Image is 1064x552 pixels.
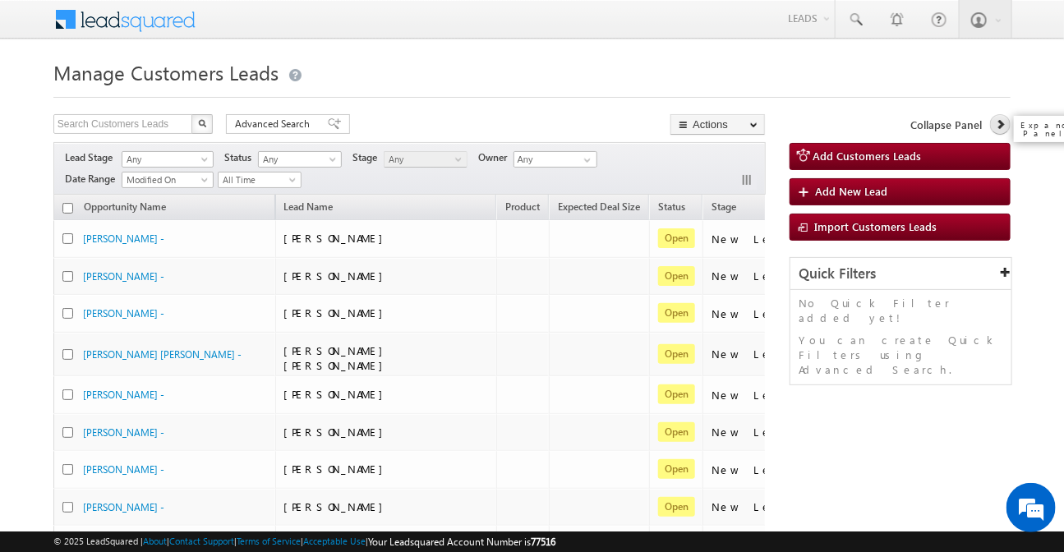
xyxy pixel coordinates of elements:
span: Any [385,152,463,167]
a: All Time [218,172,302,188]
a: [PERSON_NAME] - [83,389,164,401]
a: Contact Support [169,536,234,546]
a: [PERSON_NAME] - [83,307,164,320]
span: Open [658,266,695,286]
a: Opportunity Name [76,198,174,219]
a: Any [384,151,468,168]
a: Expected Deal Size [550,198,648,219]
span: [PERSON_NAME] [284,425,392,439]
div: New Lead [712,462,794,477]
div: New Lead [712,388,794,402]
span: Stage [712,200,736,213]
a: [PERSON_NAME] - [83,270,164,283]
a: [PERSON_NAME] [PERSON_NAME] - [83,348,242,361]
span: Open [658,384,695,404]
span: Collapse Panel [910,117,982,132]
span: Status [224,150,258,165]
textarea: Type your message and hit 'Enter' [21,152,300,416]
span: Open [658,497,695,517]
span: 77516 [531,536,555,548]
span: [PERSON_NAME] [284,231,392,245]
span: Modified On [122,172,208,187]
div: New Lead [712,499,794,514]
span: All Time [219,172,297,187]
a: Status [650,198,693,219]
span: Stage [352,150,384,165]
a: [PERSON_NAME] - [83,501,164,513]
span: [PERSON_NAME] [284,462,392,476]
a: Acceptable Use [303,536,366,546]
span: Lead Name [276,198,342,219]
div: New Lead [712,232,794,246]
span: Add New Lead [815,184,887,198]
span: [PERSON_NAME] [284,269,392,283]
div: New Lead [712,347,794,361]
span: [PERSON_NAME] [284,499,392,513]
em: Start Chat [223,430,298,453]
p: You can create Quick Filters using Advanced Search. [799,333,1003,377]
span: Open [658,344,695,364]
span: Open [658,459,695,479]
span: Any [259,152,337,167]
a: Stage [703,198,744,219]
a: Any [258,151,342,168]
a: Show All Items [575,152,596,168]
div: Minimize live chat window [269,8,309,48]
div: New Lead [712,425,794,439]
span: Open [658,422,695,442]
span: © 2025 LeadSquared | | | | | [53,534,555,550]
a: [PERSON_NAME] - [83,463,164,476]
span: Any [122,152,208,167]
img: d_60004797649_company_0_60004797649 [28,86,69,108]
input: Check all records [62,203,73,214]
div: Quick Filters [790,258,1011,290]
div: New Lead [712,269,794,283]
span: Import Customers Leads [814,219,937,233]
span: Add Customers Leads [813,149,921,163]
span: Advanced Search [235,117,315,131]
img: Search [198,119,206,127]
a: Terms of Service [237,536,301,546]
a: Modified On [122,172,214,188]
div: New Lead [712,306,794,321]
span: Date Range [65,172,122,186]
span: [PERSON_NAME] [284,306,392,320]
div: Chat with us now [85,86,276,108]
a: Any [122,151,214,168]
span: Expected Deal Size [558,200,640,213]
span: Open [658,303,695,323]
button: Actions [670,114,765,135]
span: [PERSON_NAME] [284,387,392,401]
span: Owner [478,150,514,165]
span: Open [658,228,695,248]
span: [PERSON_NAME] [PERSON_NAME] [284,343,392,372]
a: [PERSON_NAME] - [83,232,164,245]
span: Opportunity Name [84,200,166,213]
span: Manage Customers Leads [53,59,279,85]
span: Lead Stage [65,150,119,165]
a: [PERSON_NAME] - [83,426,164,439]
a: About [143,536,167,546]
span: Product [505,200,540,213]
span: Your Leadsquared Account Number is [368,536,555,548]
input: Type to Search [514,151,597,168]
p: No Quick Filter added yet! [799,296,1003,325]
